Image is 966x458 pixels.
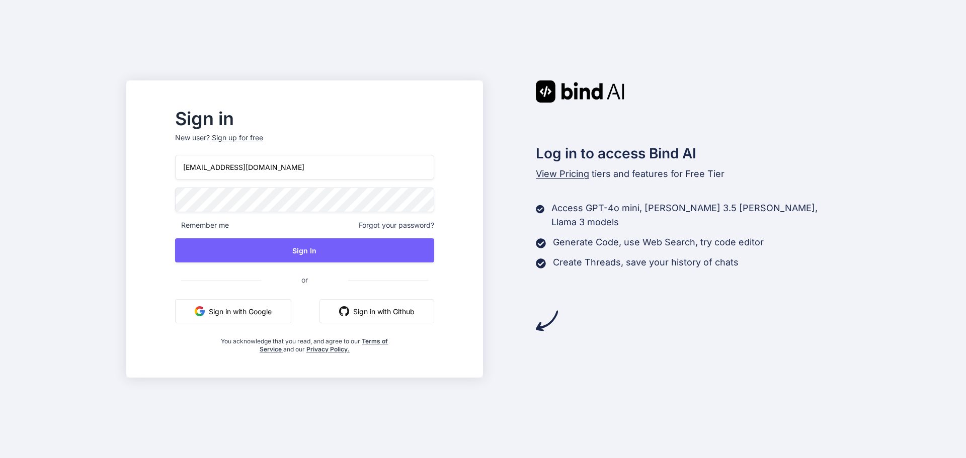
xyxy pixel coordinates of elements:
input: Login or Email [175,155,434,179]
span: or [261,267,348,292]
p: tiers and features for Free Tier [536,167,840,181]
span: Remember me [175,220,229,230]
img: arrow [536,310,558,332]
p: Create Threads, save your history of chats [553,255,739,269]
button: Sign in with Google [175,299,291,323]
div: Sign up for free [212,133,263,143]
a: Privacy Policy. [306,345,350,353]
button: Sign in with Github [319,299,434,323]
h2: Sign in [175,111,434,127]
img: github [339,306,349,316]
p: New user? [175,133,434,155]
a: Terms of Service [260,337,388,353]
span: Forgot your password? [359,220,434,230]
img: Bind AI logo [536,80,624,103]
h2: Log in to access Bind AI [536,143,840,164]
p: Generate Code, use Web Search, try code editor [553,235,764,249]
p: Access GPT-4o mini, [PERSON_NAME] 3.5 [PERSON_NAME], Llama 3 models [551,201,840,229]
img: google [195,306,205,316]
div: You acknowledge that you read, and agree to our and our [218,331,391,353]
button: Sign In [175,238,434,262]
span: View Pricing [536,168,589,179]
